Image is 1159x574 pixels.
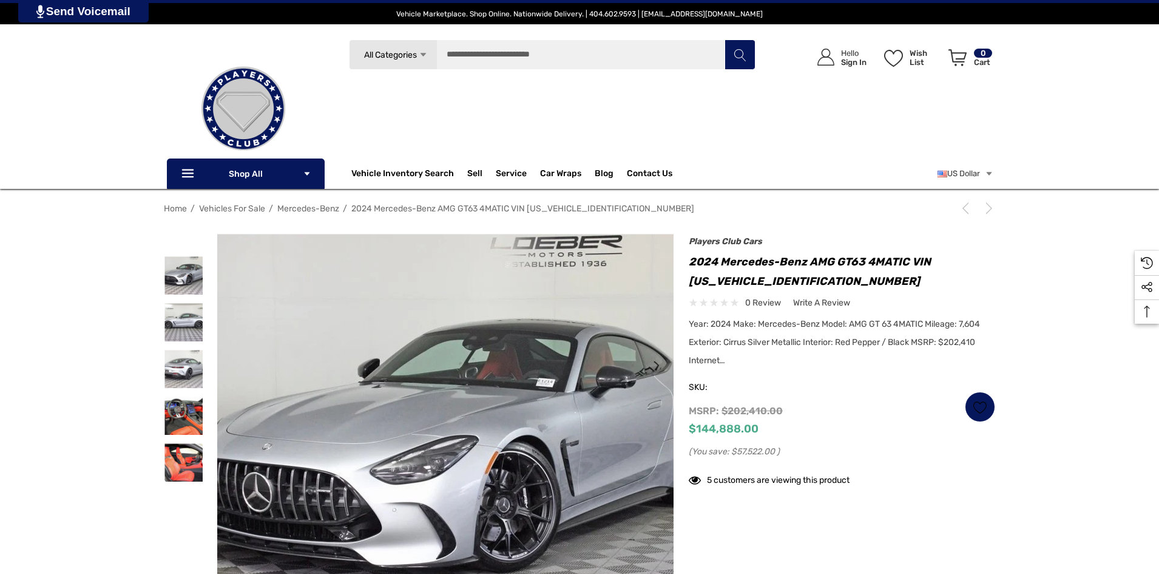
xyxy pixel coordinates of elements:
[167,159,325,189] p: Shop All
[627,168,672,182] a: Contact Us
[164,397,203,435] img: For Sale: 2024 Mercedes-Benz AMG GT63 4MATIC VIN W1KRJ7JB0RF000528
[351,203,694,214] a: 2024 Mercedes-Benz AMG GT63 4MATIC VIN [US_VEHICLE_IDENTIFICATION_NUMBER]
[467,162,496,186] a: Sell
[303,169,311,178] svg: Icon Arrow Down
[943,36,993,84] a: Cart with 0 items
[1135,306,1159,318] svg: Top
[467,168,482,182] span: Sell
[689,236,762,247] a: Players Club Cars
[277,203,339,214] a: Mercedes-Benz
[959,202,976,214] a: Previous
[879,36,943,78] a: Wish List Wish List
[540,168,581,182] span: Car Wraps
[803,36,873,78] a: Sign in
[349,39,437,70] a: All Categories Icon Arrow Down Icon Arrow Up
[199,203,265,214] a: Vehicles For Sale
[689,446,729,457] span: (You save:
[817,49,834,66] svg: Icon User Account
[978,202,995,214] a: Next
[595,168,613,182] a: Blog
[164,256,203,295] img: For Sale: 2024 Mercedes-Benz AMG GT63 4MATIC VIN W1KRJ7JB0RF000528
[884,50,903,67] svg: Wish List
[793,295,850,310] a: Write a Review
[419,50,428,60] svg: Icon Arrow Down
[1141,281,1153,293] svg: Social Media
[396,10,763,18] span: Vehicle Marketplace. Shop Online. Nationwide Delivery. | 404.602.9593 | [EMAIL_ADDRESS][DOMAIN_NAME]
[948,49,967,66] svg: Review Your Cart
[164,203,187,214] a: Home
[180,167,198,181] svg: Icon Line
[36,5,44,18] img: PjwhLS0gR2VuZXJhdG9yOiBHcmF2aXQuaW8gLS0+PHN2ZyB4bWxucz0iaHR0cDovL3d3dy53My5vcmcvMjAwMC9zdmciIHhtb...
[745,295,781,310] span: 0 review
[363,50,416,60] span: All Categories
[731,446,775,457] span: $57,522.00
[540,162,595,186] a: Car Wraps
[689,379,749,396] span: SKU:
[910,49,942,67] p: Wish List
[974,58,992,67] p: Cart
[351,168,454,182] a: Vehicle Inventory Search
[777,446,780,457] span: )
[689,252,995,291] h1: 2024 Mercedes-Benz AMG GT63 4MATIC VIN [US_VEHICLE_IDENTIFICATION_NUMBER]
[183,48,304,169] img: Players Club | Cars For Sale
[841,49,867,58] p: Hello
[793,298,850,309] span: Write a Review
[689,422,759,436] span: $144,888.00
[164,303,203,341] img: For Sale: 2024 Mercedes-Benz AMG GT63 4MATIC VIN W1KRJ7JB0RF000528
[689,405,719,417] span: MSRP:
[938,162,993,186] a: USD
[721,405,783,417] span: $202,410.00
[689,319,980,366] span: Year: 2024 Make: Mercedes-Benz Model: AMG GT 63 4MATIC Mileage: 7,604 Exterior: Cirrus Silver Met...
[841,58,867,67] p: Sign In
[689,469,850,488] div: 5 customers are viewing this product
[1141,257,1153,269] svg: Recently Viewed
[965,392,995,422] a: Wish List
[496,168,527,182] a: Service
[725,39,755,70] button: Search
[164,350,203,388] img: For Sale: 2024 Mercedes-Benz AMG GT63 4MATIC VIN W1KRJ7JB0RF000528
[974,49,992,58] p: 0
[164,198,995,219] nav: Breadcrumb
[973,400,987,414] svg: Wish List
[164,443,203,482] img: For Sale: 2024 Mercedes-Benz AMG GT63 4MATIC VIN W1KRJ7JB0RF000528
